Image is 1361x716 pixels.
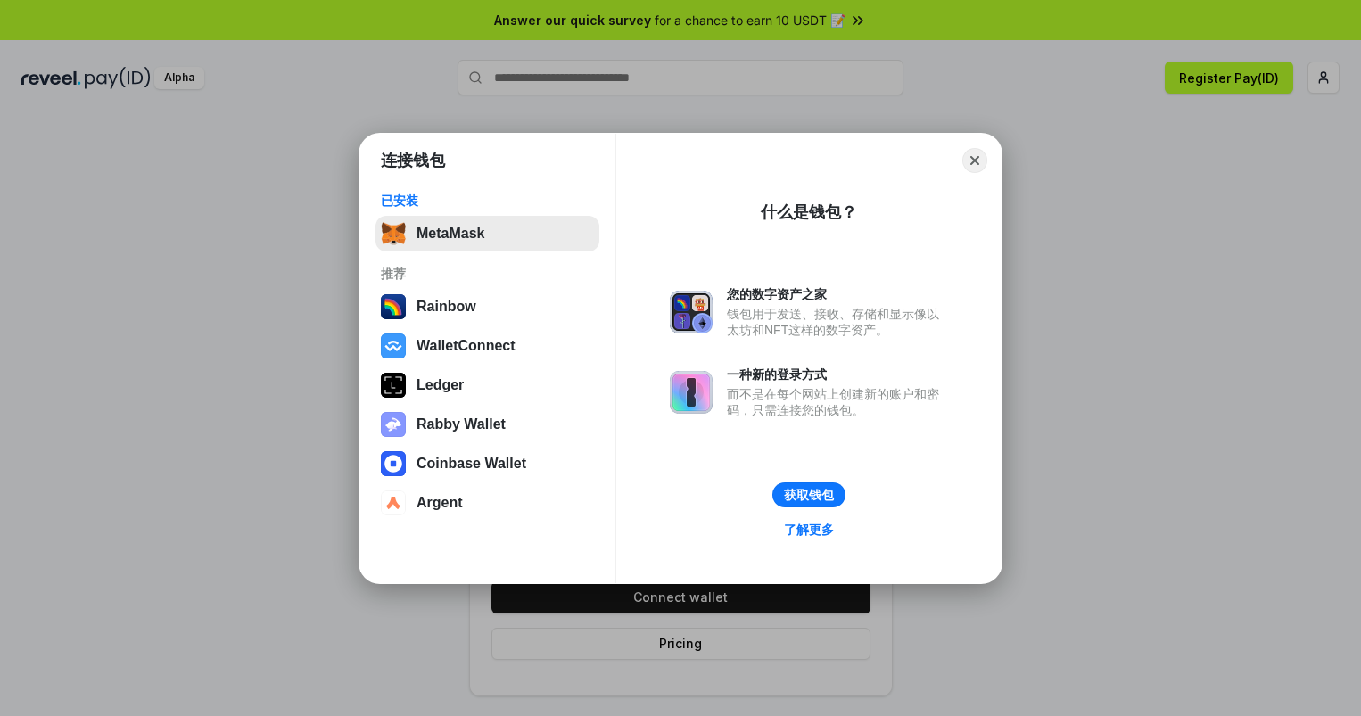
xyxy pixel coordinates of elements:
h1: 连接钱包 [381,150,445,171]
button: Rainbow [375,289,599,325]
div: Rabby Wallet [417,416,506,432]
img: svg+xml,%3Csvg%20xmlns%3D%22http%3A%2F%2Fwww.w3.org%2F2000%2Fsvg%22%20fill%3D%22none%22%20viewBox... [670,371,713,414]
button: Argent [375,485,599,521]
div: WalletConnect [417,338,516,354]
div: 什么是钱包？ [761,202,857,223]
button: Close [962,148,987,173]
div: Argent [417,495,463,511]
img: svg+xml,%3Csvg%20xmlns%3D%22http%3A%2F%2Fwww.w3.org%2F2000%2Fsvg%22%20width%3D%2228%22%20height%3... [381,373,406,398]
div: 一种新的登录方式 [727,366,948,383]
img: svg+xml,%3Csvg%20width%3D%2228%22%20height%3D%2228%22%20viewBox%3D%220%200%2028%2028%22%20fill%3D... [381,451,406,476]
img: svg+xml,%3Csvg%20xmlns%3D%22http%3A%2F%2Fwww.w3.org%2F2000%2Fsvg%22%20fill%3D%22none%22%20viewBox... [670,291,713,333]
div: 获取钱包 [784,487,834,503]
div: 而不是在每个网站上创建新的账户和密码，只需连接您的钱包。 [727,386,948,418]
div: 了解更多 [784,522,834,538]
button: Rabby Wallet [375,407,599,442]
div: 钱包用于发送、接收、存储和显示像以太坊和NFT这样的数字资产。 [727,306,948,338]
div: 您的数字资产之家 [727,286,948,302]
div: Coinbase Wallet [417,456,526,472]
button: Ledger [375,367,599,403]
button: MetaMask [375,216,599,251]
div: Ledger [417,377,464,393]
div: MetaMask [417,226,484,242]
button: Coinbase Wallet [375,446,599,481]
img: svg+xml,%3Csvg%20xmlns%3D%22http%3A%2F%2Fwww.w3.org%2F2000%2Fsvg%22%20fill%3D%22none%22%20viewBox... [381,412,406,437]
img: svg+xml,%3Csvg%20width%3D%2228%22%20height%3D%2228%22%20viewBox%3D%220%200%2028%2028%22%20fill%3D... [381,490,406,515]
img: svg+xml,%3Csvg%20width%3D%2228%22%20height%3D%2228%22%20viewBox%3D%220%200%2028%2028%22%20fill%3D... [381,333,406,358]
div: 推荐 [381,266,594,282]
button: WalletConnect [375,328,599,364]
img: svg+xml,%3Csvg%20fill%3D%22none%22%20height%3D%2233%22%20viewBox%3D%220%200%2035%2033%22%20width%... [381,221,406,246]
div: Rainbow [417,299,476,315]
img: svg+xml,%3Csvg%20width%3D%22120%22%20height%3D%22120%22%20viewBox%3D%220%200%20120%20120%22%20fil... [381,294,406,319]
div: 已安装 [381,193,594,209]
a: 了解更多 [773,518,845,541]
button: 获取钱包 [772,482,845,507]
